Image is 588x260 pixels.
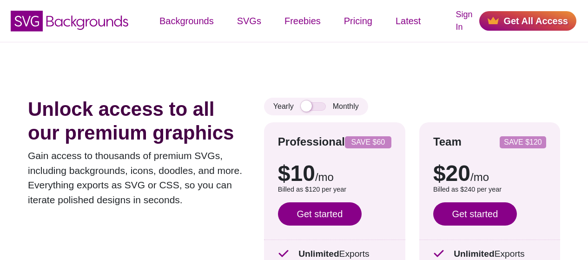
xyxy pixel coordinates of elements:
a: Get started [278,202,362,226]
a: Freebies [273,7,332,35]
span: /mo [315,171,334,183]
p: SAVE $60 [349,139,388,146]
a: Backgrounds [148,7,225,35]
a: Get started [433,202,517,226]
p: Billed as $240 per year [433,185,546,195]
a: Latest [384,7,432,35]
p: Gain access to thousands of premium SVGs, including backgrounds, icons, doodles, and more. Everyt... [28,148,250,207]
a: Get All Access [479,11,576,31]
p: Billed as $120 per year [278,185,391,195]
div: Yearly Monthly [264,98,368,115]
p: SAVE $120 [503,139,542,146]
p: $20 [433,162,546,185]
strong: Unlimited [454,249,494,259]
strong: Unlimited [298,249,339,259]
a: Sign In [456,8,472,33]
p: $10 [278,162,391,185]
a: SVGs [225,7,273,35]
a: Pricing [332,7,384,35]
strong: Team [433,135,462,148]
h1: Unlock access to all our premium graphics [28,98,250,145]
strong: Professional [278,135,345,148]
span: /mo [470,171,489,183]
